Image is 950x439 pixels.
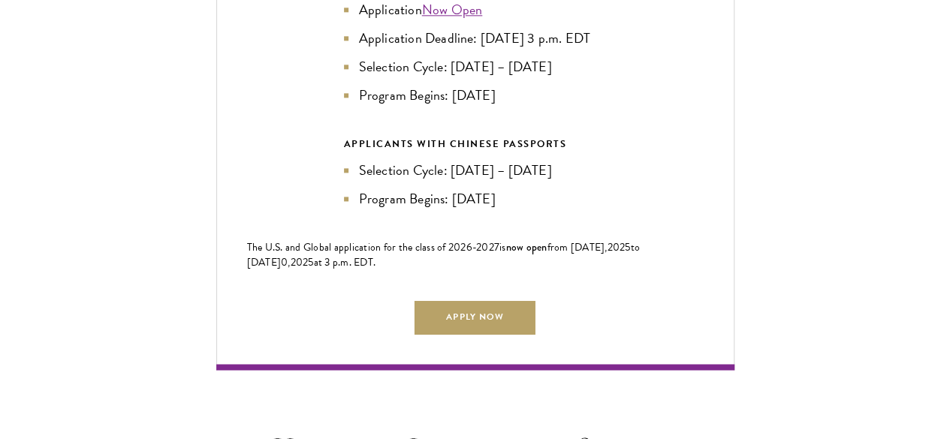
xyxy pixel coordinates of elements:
[247,239,466,255] span: The U.S. and Global application for the class of 202
[466,239,472,255] span: 6
[344,28,607,49] li: Application Deadline: [DATE] 3 p.m. EDT
[344,160,607,181] li: Selection Cycle: [DATE] – [DATE]
[472,239,494,255] span: -202
[344,136,607,152] div: APPLICANTS WITH CHINESE PASSPORTS
[608,239,626,255] span: 202
[494,239,499,255] span: 7
[344,188,607,209] li: Program Begins: [DATE]
[344,56,607,77] li: Selection Cycle: [DATE] – [DATE]
[499,239,506,255] span: is
[308,254,313,270] span: 5
[547,239,608,255] span: from [DATE],
[288,254,290,270] span: ,
[281,254,288,270] span: 0
[415,300,535,334] a: Apply Now
[247,239,641,270] span: to [DATE]
[344,85,607,106] li: Program Begins: [DATE]
[506,239,547,254] span: now open
[291,254,309,270] span: 202
[314,254,376,270] span: at 3 p.m. EDT.
[625,239,630,255] span: 5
